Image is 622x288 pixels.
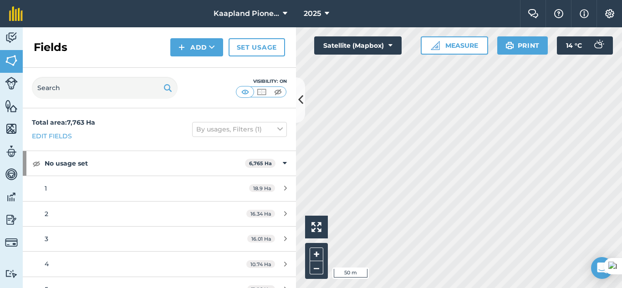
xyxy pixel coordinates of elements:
div: Visibility: On [236,78,287,85]
a: Set usage [229,38,285,56]
img: svg+xml;base64,PD94bWwgdmVyc2lvbj0iMS4wIiBlbmNvZGluZz0idXRmLTgiPz4KPCEtLSBHZW5lcmF0b3I6IEFkb2JlIE... [5,167,18,181]
img: svg+xml;base64,PD94bWwgdmVyc2lvbj0iMS4wIiBlbmNvZGluZz0idXRmLTgiPz4KPCEtLSBHZW5lcmF0b3I6IEFkb2JlIE... [589,36,607,55]
img: svg+xml;base64,PHN2ZyB4bWxucz0iaHR0cDovL3d3dy53My5vcmcvMjAwMC9zdmciIHdpZHRoPSI1MCIgaGVpZ2h0PSI0MC... [256,87,267,96]
img: svg+xml;base64,PHN2ZyB4bWxucz0iaHR0cDovL3d3dy53My5vcmcvMjAwMC9zdmciIHdpZHRoPSIxOCIgaGVpZ2h0PSIyNC... [32,158,41,169]
button: – [310,261,323,274]
span: 10.74 Ha [246,260,275,268]
img: Ruler icon [431,41,440,50]
a: 316.01 Ha [23,227,296,251]
img: svg+xml;base64,PHN2ZyB4bWxucz0iaHR0cDovL3d3dy53My5vcmcvMjAwMC9zdmciIHdpZHRoPSI1NiIgaGVpZ2h0PSI2MC... [5,122,18,136]
img: fieldmargin Logo [9,6,23,21]
img: svg+xml;base64,PHN2ZyB4bWxucz0iaHR0cDovL3d3dy53My5vcmcvMjAwMC9zdmciIHdpZHRoPSI1NiIgaGVpZ2h0PSI2MC... [5,99,18,113]
img: svg+xml;base64,PHN2ZyB4bWxucz0iaHR0cDovL3d3dy53My5vcmcvMjAwMC9zdmciIHdpZHRoPSI1NiIgaGVpZ2h0PSI2MC... [5,54,18,67]
img: svg+xml;base64,PD94bWwgdmVyc2lvbj0iMS4wIiBlbmNvZGluZz0idXRmLTgiPz4KPCEtLSBHZW5lcmF0b3I6IEFkb2JlIE... [5,145,18,158]
a: Edit fields [32,131,72,141]
img: svg+xml;base64,PHN2ZyB4bWxucz0iaHR0cDovL3d3dy53My5vcmcvMjAwMC9zdmciIHdpZHRoPSIxNyIgaGVpZ2h0PSIxNy... [580,8,589,19]
span: 2 [45,210,48,218]
button: + [310,248,323,261]
span: 16.34 Ha [246,210,275,217]
strong: 6,765 Ha [249,160,272,167]
img: svg+xml;base64,PD94bWwgdmVyc2lvbj0iMS4wIiBlbmNvZGluZz0idXRmLTgiPz4KPCEtLSBHZW5lcmF0b3I6IEFkb2JlIE... [5,213,18,227]
img: svg+xml;base64,PHN2ZyB4bWxucz0iaHR0cDovL3d3dy53My5vcmcvMjAwMC9zdmciIHdpZHRoPSI1MCIgaGVpZ2h0PSI0MC... [240,87,251,96]
button: Print [497,36,548,55]
img: Four arrows, one pointing top left, one top right, one bottom right and the last bottom left [311,222,321,232]
span: 2025 [304,8,321,19]
h2: Fields [34,40,67,55]
span: 4 [45,260,49,268]
img: svg+xml;base64,PHN2ZyB4bWxucz0iaHR0cDovL3d3dy53My5vcmcvMjAwMC9zdmciIHdpZHRoPSIxOSIgaGVpZ2h0PSIyNC... [163,82,172,93]
strong: No usage set [45,151,245,176]
img: svg+xml;base64,PD94bWwgdmVyc2lvbj0iMS4wIiBlbmNvZGluZz0idXRmLTgiPz4KPCEtLSBHZW5lcmF0b3I6IEFkb2JlIE... [5,77,18,90]
input: Search [32,77,178,99]
img: Two speech bubbles overlapping with the left bubble in the forefront [528,9,539,18]
img: svg+xml;base64,PHN2ZyB4bWxucz0iaHR0cDovL3d3dy53My5vcmcvMjAwMC9zdmciIHdpZHRoPSIxNCIgaGVpZ2h0PSIyNC... [178,42,185,53]
div: Open Intercom Messenger [591,257,613,279]
span: 18.9 Ha [249,184,275,192]
button: Satellite (Mapbox) [314,36,402,55]
img: svg+xml;base64,PHN2ZyB4bWxucz0iaHR0cDovL3d3dy53My5vcmcvMjAwMC9zdmciIHdpZHRoPSI1MCIgaGVpZ2h0PSI0MC... [272,87,284,96]
a: 410.74 Ha [23,252,296,276]
img: A question mark icon [553,9,564,18]
div: No usage set6,765 Ha [23,151,296,176]
button: By usages, Filters (1) [192,122,287,136]
img: svg+xml;base64,PHN2ZyB4bWxucz0iaHR0cDovL3d3dy53My5vcmcvMjAwMC9zdmciIHdpZHRoPSIxOSIgaGVpZ2h0PSIyNC... [505,40,514,51]
img: svg+xml;base64,PD94bWwgdmVyc2lvbj0iMS4wIiBlbmNvZGluZz0idXRmLTgiPz4KPCEtLSBHZW5lcmF0b3I6IEFkb2JlIE... [5,190,18,204]
span: Kaapland Pioneer [214,8,279,19]
img: svg+xml;base64,PD94bWwgdmVyc2lvbj0iMS4wIiBlbmNvZGluZz0idXRmLTgiPz4KPCEtLSBHZW5lcmF0b3I6IEFkb2JlIE... [5,236,18,249]
a: 216.34 Ha [23,202,296,226]
img: svg+xml;base64,PD94bWwgdmVyc2lvbj0iMS4wIiBlbmNvZGluZz0idXRmLTgiPz4KPCEtLSBHZW5lcmF0b3I6IEFkb2JlIE... [5,31,18,45]
a: 118.9 Ha [23,176,296,201]
button: Add [170,38,223,56]
img: A cog icon [604,9,615,18]
span: 1 [45,184,47,192]
span: 16.01 Ha [247,235,275,243]
span: 14 ° C [566,36,582,55]
button: 14 °C [557,36,613,55]
img: svg+xml;base64,PD94bWwgdmVyc2lvbj0iMS4wIiBlbmNvZGluZz0idXRmLTgiPz4KPCEtLSBHZW5lcmF0b3I6IEFkb2JlIE... [5,269,18,278]
span: 3 [45,235,48,243]
button: Measure [421,36,488,55]
strong: Total area : 7,763 Ha [32,118,95,126]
